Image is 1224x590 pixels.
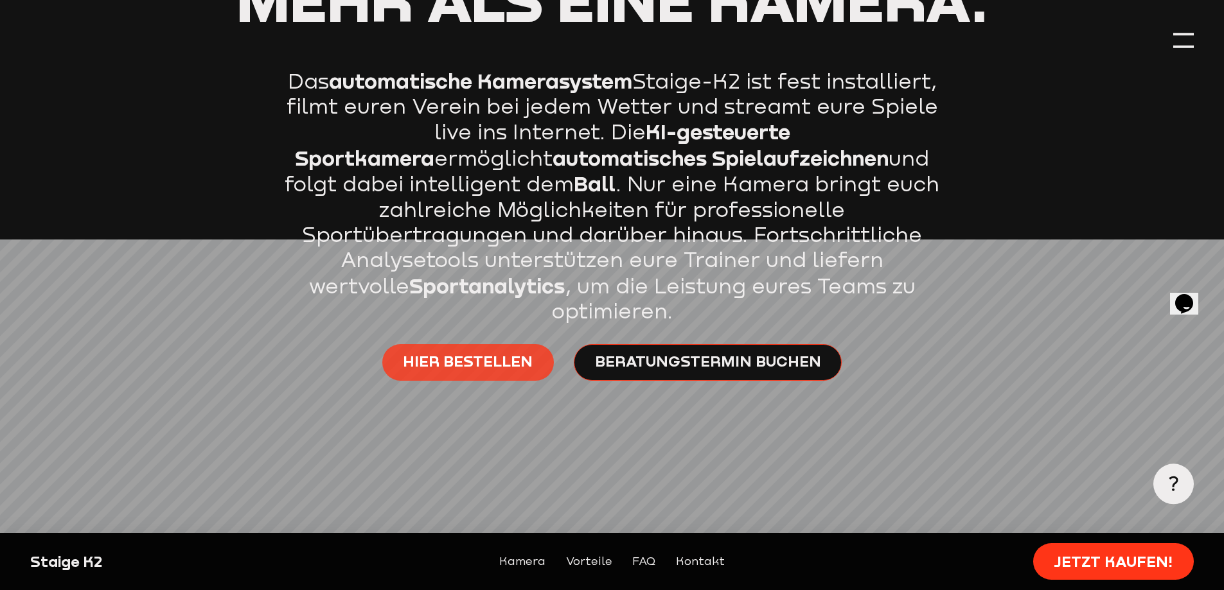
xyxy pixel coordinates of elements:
a: Kontakt [676,553,725,571]
a: Beratungstermin buchen [574,344,842,381]
p: Das Staige-K2 ist fest installiert, filmt euren Verein bei jedem Wetter und streamt eure Spiele l... [275,68,950,324]
a: Jetzt kaufen! [1033,543,1194,580]
a: Vorteile [566,553,612,571]
a: FAQ [632,553,655,571]
a: Kamera [499,553,545,571]
iframe: chat widget [1170,276,1211,315]
strong: Ball [574,171,616,196]
a: Hier bestellen [382,344,554,381]
strong: KI-gesteuerte Sportkamera [295,119,790,169]
span: Beratungstermin buchen [595,351,821,372]
strong: Sportanalytics [409,273,565,298]
strong: automatisches Spielaufzeichnen [553,145,889,170]
strong: automatische Kamerasystem [329,68,632,93]
span: Hier bestellen [403,351,533,372]
div: Staige K2 [30,551,310,572]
